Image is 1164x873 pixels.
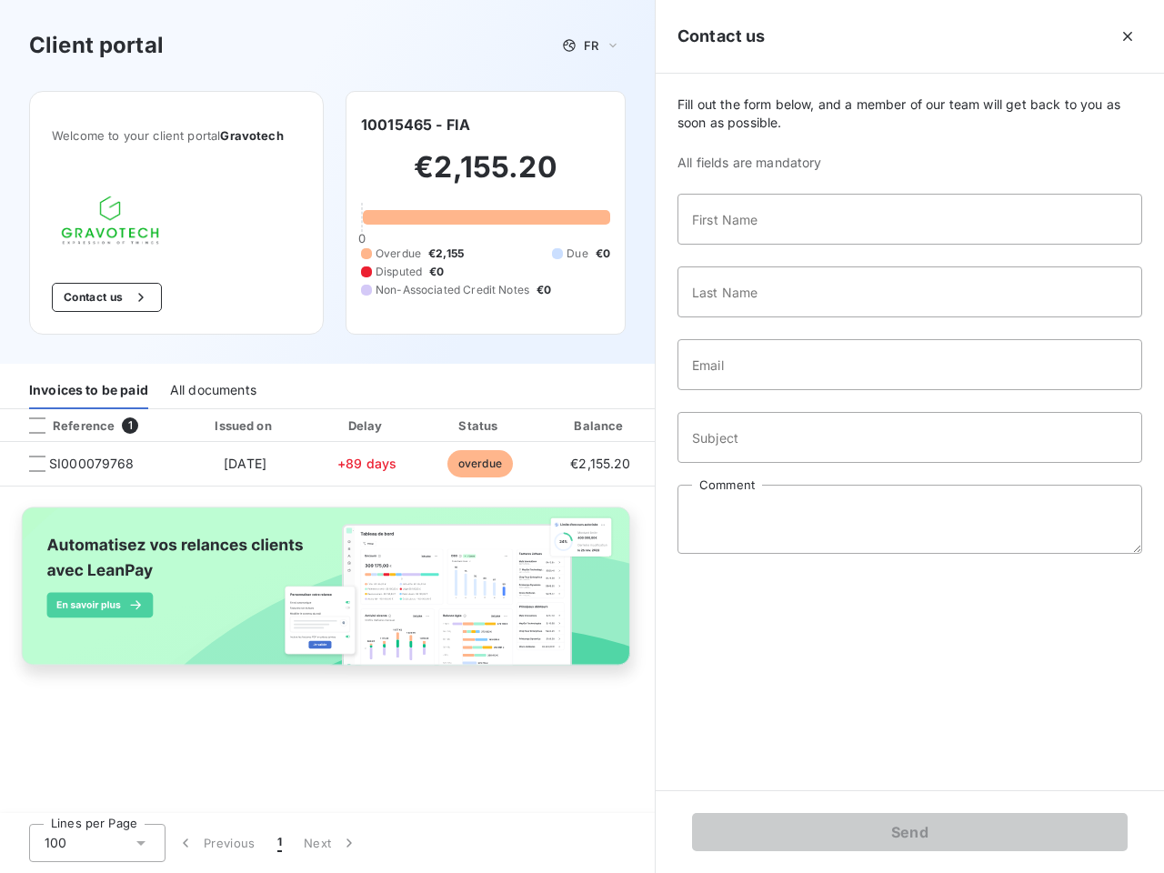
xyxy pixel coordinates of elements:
span: Fill out the form below, and a member of our team will get back to you as soon as possible. [677,95,1142,132]
span: FR [584,38,598,53]
div: Delay [316,416,419,435]
img: Company logo [52,186,168,254]
img: banner [7,497,647,692]
span: Disputed [376,264,422,280]
div: Status [426,416,534,435]
span: All fields are mandatory [677,154,1142,172]
input: placeholder [677,266,1142,317]
h2: €2,155.20 [361,149,610,204]
span: Gravotech [220,128,283,143]
button: 1 [266,824,293,862]
span: €0 [429,264,444,280]
h6: 10015465 - FIA [361,114,470,135]
span: SI000079768 [49,455,135,473]
div: Reference [15,417,115,434]
span: 1 [277,834,282,852]
span: 100 [45,834,66,852]
h3: Client portal [29,29,164,62]
span: [DATE] [224,456,266,471]
span: €2,155.20 [570,456,630,471]
span: 1 [122,417,138,434]
span: €2,155 [428,246,464,262]
span: Due [567,246,587,262]
h5: Contact us [677,24,766,49]
span: Welcome to your client portal [52,128,301,143]
button: Previous [166,824,266,862]
div: Issued on [182,416,307,435]
span: €0 [596,246,610,262]
span: €0 [537,282,551,298]
input: placeholder [677,412,1142,463]
button: Send [692,813,1128,851]
span: Overdue [376,246,421,262]
div: Balance [541,416,659,435]
input: placeholder [677,339,1142,390]
button: Contact us [52,283,162,312]
div: Invoices to be paid [29,371,148,409]
span: 0 [358,231,366,246]
button: Next [293,824,369,862]
span: overdue [447,450,513,477]
div: All documents [170,371,256,409]
span: +89 days [337,456,396,471]
span: Non-Associated Credit Notes [376,282,529,298]
input: placeholder [677,194,1142,245]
